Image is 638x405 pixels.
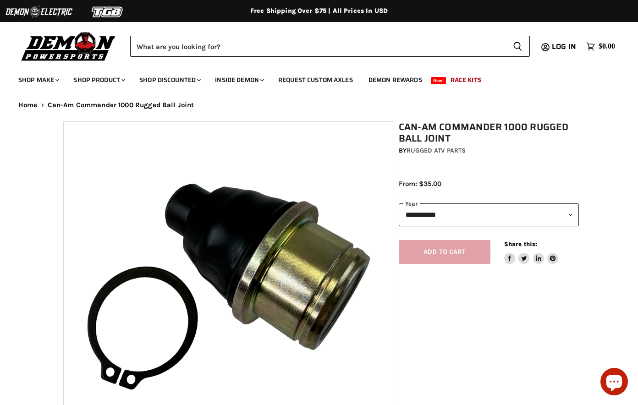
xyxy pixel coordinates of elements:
[11,71,65,89] a: Shop Make
[431,77,446,84] span: New!
[444,71,488,89] a: Race Kits
[582,40,620,53] a: $0.00
[504,241,537,247] span: Share this:
[132,71,206,89] a: Shop Discounted
[11,67,613,89] ul: Main menu
[399,146,579,156] div: by
[5,3,73,21] img: Demon Electric Logo 2
[399,121,579,144] h1: Can-Am Commander 1000 Rugged Ball Joint
[130,36,506,57] input: Search
[399,203,579,226] select: year
[362,71,429,89] a: Demon Rewards
[552,41,576,52] span: Log in
[598,368,631,398] inbox-online-store-chat: Shopify online store chat
[208,71,269,89] a: Inside Demon
[599,42,615,51] span: $0.00
[271,71,360,89] a: Request Custom Axles
[130,36,530,57] form: Product
[73,3,142,21] img: TGB Logo 2
[18,101,38,109] a: Home
[506,36,530,57] button: Search
[504,240,559,264] aside: Share this:
[407,147,466,154] a: Rugged ATV Parts
[48,101,194,109] span: Can-Am Commander 1000 Rugged Ball Joint
[66,71,131,89] a: Shop Product
[18,30,119,62] img: Demon Powersports
[399,180,441,188] span: From: $35.00
[548,43,582,51] a: Log in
